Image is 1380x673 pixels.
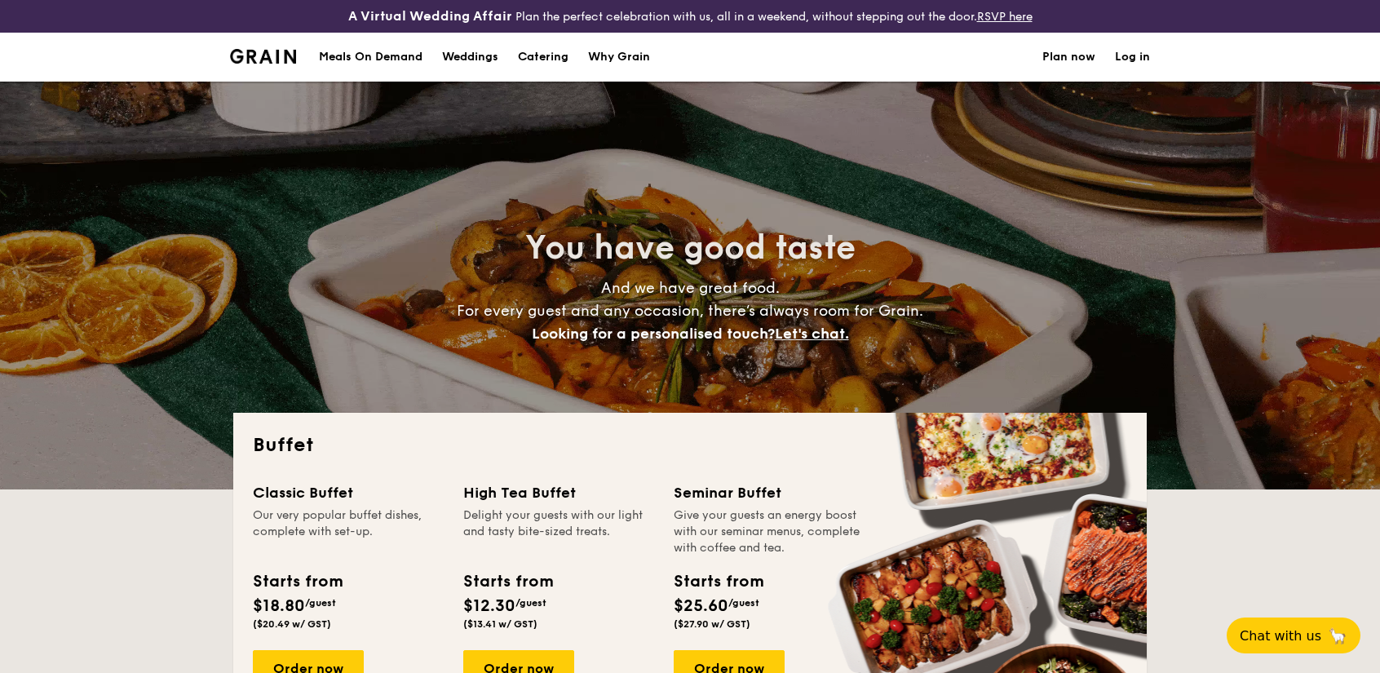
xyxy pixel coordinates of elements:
div: Why Grain [588,33,650,82]
span: ($13.41 w/ GST) [463,618,537,630]
div: Delight your guests with our light and tasty bite-sized treats. [463,507,654,556]
a: Logotype [230,49,296,64]
h2: Buffet [253,432,1127,458]
span: Looking for a personalised touch? [532,325,775,343]
a: Plan now [1042,33,1095,82]
span: /guest [305,597,336,609]
div: Give your guests an energy boost with our seminar menus, complete with coffee and tea. [674,507,865,556]
span: ($20.49 w/ GST) [253,618,331,630]
a: Why Grain [578,33,660,82]
div: Starts from [253,569,342,594]
span: Chat with us [1240,628,1321,644]
span: $25.60 [674,596,728,616]
span: Let's chat. [775,325,849,343]
span: /guest [515,597,546,609]
div: Classic Buffet [253,481,444,504]
span: 🦙 [1328,627,1347,645]
img: Grain [230,49,296,64]
span: /guest [728,597,759,609]
div: Starts from [463,569,552,594]
div: Meals On Demand [319,33,422,82]
span: ($27.90 w/ GST) [674,618,750,630]
a: Catering [508,33,578,82]
span: $12.30 [463,596,515,616]
span: And we have great food. For every guest and any occasion, there’s always room for Grain. [457,279,923,343]
a: Meals On Demand [309,33,432,82]
h4: A Virtual Wedding Affair [348,7,512,26]
span: $18.80 [253,596,305,616]
div: High Tea Buffet [463,481,654,504]
div: Plan the perfect celebration with us, all in a weekend, without stepping out the door. [230,7,1150,26]
button: Chat with us🦙 [1227,618,1360,653]
a: Weddings [432,33,508,82]
div: Starts from [674,569,763,594]
div: Weddings [442,33,498,82]
a: Log in [1115,33,1150,82]
div: Our very popular buffet dishes, complete with set-up. [253,507,444,556]
div: Seminar Buffet [674,481,865,504]
h1: Catering [518,33,568,82]
a: RSVP here [977,10,1033,24]
span: You have good taste [525,228,856,268]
